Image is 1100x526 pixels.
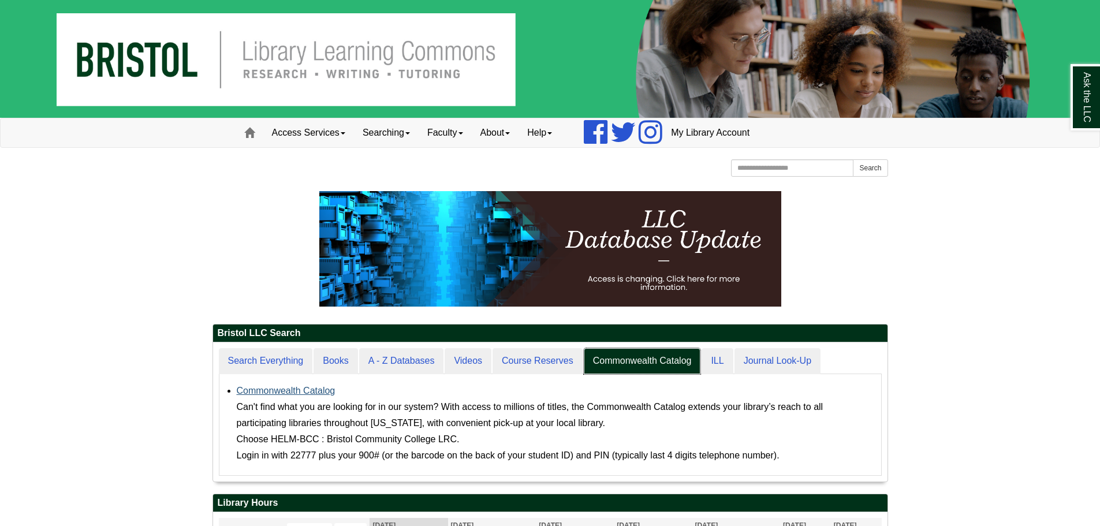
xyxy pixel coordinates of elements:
[237,386,335,396] a: Commonwealth Catalog
[853,159,888,177] button: Search
[702,348,733,374] a: ILL
[354,118,419,147] a: Searching
[445,348,491,374] a: Videos
[314,348,357,374] a: Books
[419,118,472,147] a: Faculty
[734,348,821,374] a: Journal Look-Up
[519,118,561,147] a: Help
[584,348,701,374] a: Commonwealth Catalog
[319,191,781,307] img: HTML tutorial
[213,324,888,342] h2: Bristol LLC Search
[359,348,444,374] a: A - Z Databases
[263,118,354,147] a: Access Services
[472,118,519,147] a: About
[493,348,583,374] a: Course Reserves
[219,348,313,374] a: Search Everything
[237,399,875,464] div: Can't find what you are looking for in our system? With access to millions of titles, the Commonw...
[213,494,888,512] h2: Library Hours
[662,118,758,147] a: My Library Account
